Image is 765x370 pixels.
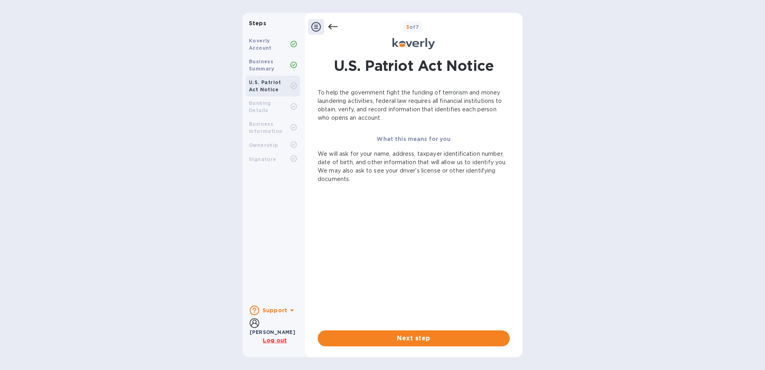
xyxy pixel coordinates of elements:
[249,156,276,162] b: Signature
[334,56,494,76] h1: U.S. Patriot Act Notice
[406,24,409,30] span: 3
[324,334,503,343] span: Next step
[249,20,266,26] b: Steps
[250,329,295,335] b: [PERSON_NAME]
[263,337,287,344] u: Log out
[262,307,287,314] b: Support
[249,79,281,92] b: U.S. Patriot Act Notice
[376,136,451,142] b: What this means for you
[249,58,274,72] b: Business Summary
[249,142,278,148] b: Ownership
[318,88,510,122] p: To help the government fight the funding of terrorism and money laundering activities, federal la...
[318,330,510,346] button: Next step
[249,121,282,134] b: Business Information
[249,38,272,51] b: Koverly Account
[406,24,419,30] b: of 7
[249,100,271,113] b: Banking Details
[318,150,510,183] p: We will ask for your name, address, taxpayer identification number, date of birth, and other info...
